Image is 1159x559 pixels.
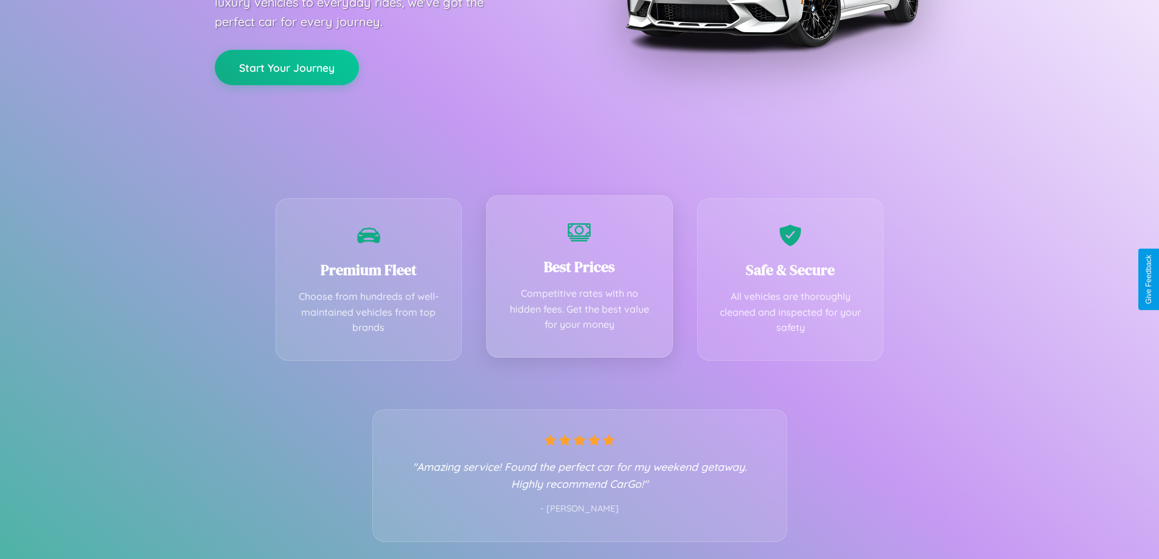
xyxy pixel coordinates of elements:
p: All vehicles are thoroughly cleaned and inspected for your safety [716,289,865,336]
button: Start Your Journey [215,50,359,85]
p: - [PERSON_NAME] [397,501,762,517]
div: Give Feedback [1144,255,1153,304]
p: "Amazing service! Found the perfect car for my weekend getaway. Highly recommend CarGo!" [397,458,762,492]
h3: Premium Fleet [294,260,444,280]
h3: Best Prices [505,257,654,277]
p: Competitive rates with no hidden fees. Get the best value for your money [505,286,654,333]
h3: Safe & Secure [716,260,865,280]
p: Choose from hundreds of well-maintained vehicles from top brands [294,289,444,336]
